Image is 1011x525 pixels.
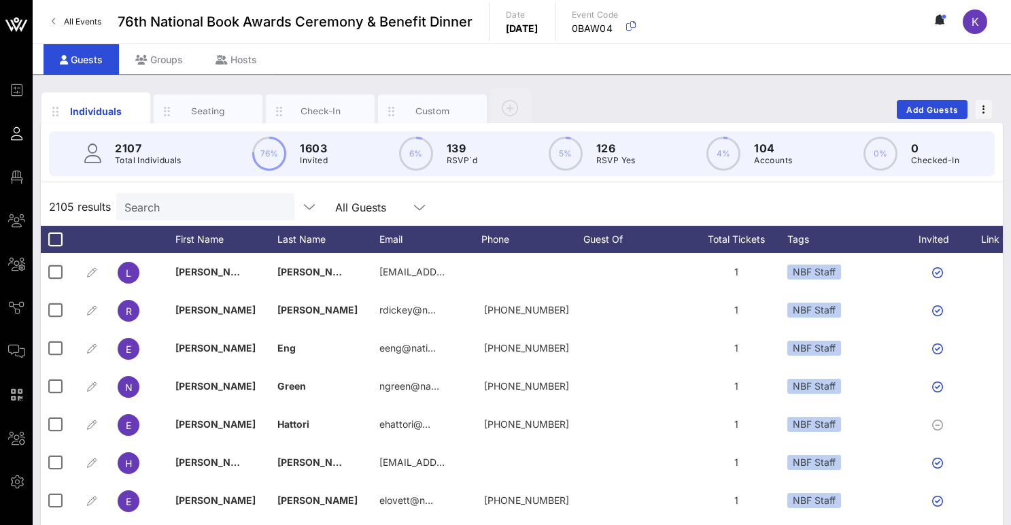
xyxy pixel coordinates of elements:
span: +16319422569 [484,418,569,430]
p: Total Individuals [115,154,182,167]
div: 1 [685,443,787,481]
div: Hosts [199,44,273,75]
div: All Guests [327,193,436,220]
p: 139 [447,140,477,156]
span: 76th National Book Awards Ceremony & Benefit Dinner [118,12,473,32]
span: 2105 results [49,199,111,215]
div: Tags [787,226,903,253]
div: Individuals [66,104,126,118]
p: Invited [300,154,328,167]
div: 1 [685,367,787,405]
p: ehattori@… [379,405,430,443]
span: [PERSON_NAME] [175,494,256,506]
div: NBF Staff [787,265,841,280]
span: Green [277,380,306,392]
a: All Events [44,11,109,33]
p: RSVP Yes [596,154,636,167]
p: Date [506,8,538,22]
span: +18056303998 [484,380,569,392]
span: All Events [64,16,101,27]
div: 1 [685,481,787,520]
span: E [126,343,131,355]
p: RSVP`d [447,154,477,167]
span: Eng [277,342,296,354]
p: eeng@nati… [379,329,436,367]
span: Hattori [277,418,309,430]
span: [PERSON_NAME] [277,266,358,277]
div: 1 [685,253,787,291]
span: [PERSON_NAME] [175,266,256,277]
div: Seating [178,105,239,118]
div: First Name [175,226,277,253]
p: 0 [911,140,959,156]
p: 2107 [115,140,182,156]
span: L [126,267,131,279]
div: NBF Staff [787,341,841,356]
div: 1 [685,329,787,367]
span: [PERSON_NAME] [175,456,256,468]
div: Guest Of [583,226,685,253]
p: [DATE] [506,22,538,35]
p: Accounts [754,154,792,167]
div: NBF Staff [787,303,841,318]
span: R [126,305,132,317]
p: Event Code [572,8,619,22]
div: Custom [402,105,463,118]
div: NBF Staff [787,379,841,394]
span: K [972,15,979,29]
div: Email [379,226,481,253]
p: 1603 [300,140,328,156]
p: 104 [754,140,792,156]
div: Guests [44,44,119,75]
p: Checked-In [911,154,959,167]
div: Check-In [290,105,351,118]
span: [PERSON_NAME] [277,304,358,316]
div: NBF Staff [787,493,841,508]
span: [PERSON_NAME] [175,342,256,354]
div: 1 [685,405,787,443]
div: All Guests [335,201,386,214]
div: Phone [481,226,583,253]
p: rdickey@n… [379,291,436,329]
div: Invited [903,226,978,253]
span: [PERSON_NAME] [277,456,358,468]
span: [EMAIL_ADDRESS][DOMAIN_NAME] [379,266,543,277]
span: H [125,458,132,469]
div: Total Tickets [685,226,787,253]
span: E [126,496,131,507]
div: 1 [685,291,787,329]
span: [PERSON_NAME] [175,418,256,430]
div: Last Name [277,226,379,253]
div: K [963,10,987,34]
p: ngreen@na… [379,367,439,405]
span: +13145830582 [484,494,569,506]
span: Add Guests [906,105,959,115]
span: +19096416180 [484,342,569,354]
p: 126 [596,140,636,156]
span: +15134047489 [484,304,569,316]
p: elovett@n… [379,481,433,520]
button: Add Guests [897,100,967,119]
span: [PERSON_NAME] [175,380,256,392]
div: NBF Staff [787,455,841,470]
span: N [125,382,133,393]
div: Groups [119,44,199,75]
span: [EMAIL_ADDRESS][DOMAIN_NAME] [379,456,543,468]
span: [PERSON_NAME] [175,304,256,316]
span: E [126,420,131,431]
span: [PERSON_NAME] [277,494,358,506]
div: NBF Staff [787,417,841,432]
p: 0BAW04 [572,22,619,35]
